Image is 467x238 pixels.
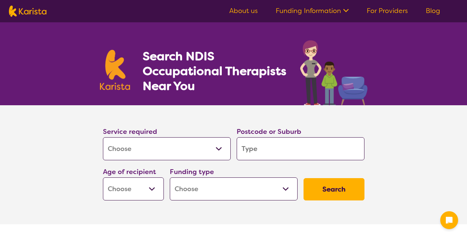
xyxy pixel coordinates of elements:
a: Funding Information [276,6,349,15]
button: Search [304,178,364,200]
a: About us [229,6,258,15]
label: Service required [103,127,157,136]
label: Age of recipient [103,167,156,176]
h1: Search NDIS Occupational Therapists Near You [143,49,287,93]
img: Karista logo [9,6,46,17]
label: Postcode or Suburb [237,127,301,136]
img: occupational-therapy [300,40,367,105]
img: Karista logo [100,50,130,90]
a: For Providers [367,6,408,15]
a: Blog [426,6,440,15]
label: Funding type [170,167,214,176]
input: Type [237,137,364,160]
